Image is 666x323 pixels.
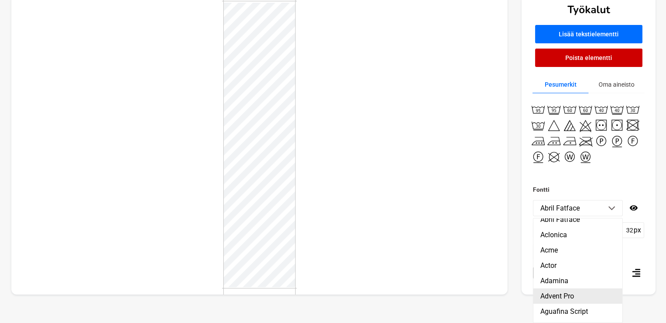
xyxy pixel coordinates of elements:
button: Poista elementti [535,49,642,67]
li: Aclonica [533,227,622,242]
p: px [633,226,641,234]
img: washingMark [546,117,562,133]
button: Pesumerkit [532,76,588,93]
button: Oma aineisto [588,76,645,93]
img: washingMark [609,117,625,133]
img: washingMark [578,102,593,117]
img: washingMark [578,133,593,149]
img: washingMark [546,133,562,149]
img: washingMark [530,102,546,117]
img: washingMark [562,102,578,117]
img: washingMark [578,117,593,133]
img: dropdown [608,206,615,211]
li: Aguafina Script [533,304,622,319]
img: washingMark [530,117,546,133]
img: washingMark [625,102,641,117]
img: washingMark [593,133,609,149]
li: Actor [533,258,622,273]
img: washingMark [578,149,593,165]
img: washingMark [546,102,562,117]
img: washingMark [530,149,546,165]
img: washingMark [593,102,609,117]
img: washingMark [625,133,641,149]
img: washingMark [625,117,641,133]
img: washingMark [546,149,562,165]
img: washingMark [609,133,625,149]
img: washingMark [609,102,625,117]
li: Abril Fatface [533,212,622,227]
p: Abril Fatface [540,204,580,212]
li: Advent Pro [533,288,622,304]
img: washingMark [562,117,578,133]
button: Lisää tekstielementti [535,25,642,43]
img: washingMark [562,133,578,149]
li: Adamina [533,273,622,288]
li: Acme [533,242,622,258]
img: washingMark [562,149,578,165]
h3: Fontti [533,184,644,195]
h3: Työkalut [567,3,610,17]
img: washingMark [530,133,546,149]
img: washingMark [593,117,609,133]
